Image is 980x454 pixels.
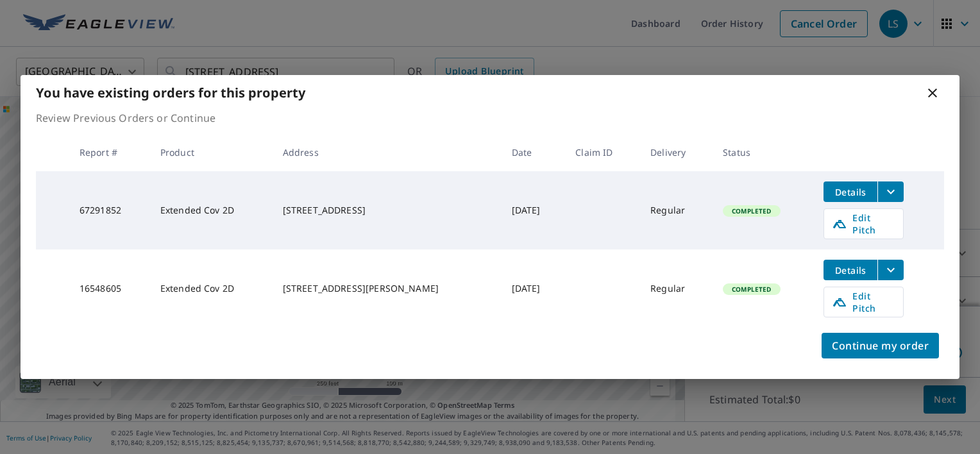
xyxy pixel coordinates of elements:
span: Details [831,264,870,276]
button: filesDropdownBtn-67291852 [877,181,904,202]
a: Edit Pitch [824,287,904,317]
button: detailsBtn-67291852 [824,181,877,202]
span: Completed [724,206,779,215]
th: Address [273,133,502,171]
span: Details [831,186,870,198]
td: Regular [640,249,713,328]
span: Edit Pitch [832,212,895,236]
td: Regular [640,171,713,249]
td: Extended Cov 2D [150,249,273,328]
button: filesDropdownBtn-16548605 [877,260,904,280]
div: [STREET_ADDRESS] [283,204,491,217]
td: Extended Cov 2D [150,171,273,249]
a: Edit Pitch [824,208,904,239]
th: Claim ID [565,133,640,171]
b: You have existing orders for this property [36,84,305,101]
th: Status [713,133,813,171]
td: 67291852 [69,171,150,249]
p: Review Previous Orders or Continue [36,110,944,126]
button: Continue my order [822,333,939,358]
th: Delivery [640,133,713,171]
th: Report # [69,133,150,171]
td: [DATE] [502,171,566,249]
td: [DATE] [502,249,566,328]
th: Date [502,133,566,171]
td: 16548605 [69,249,150,328]
span: Completed [724,285,779,294]
th: Product [150,133,273,171]
div: [STREET_ADDRESS][PERSON_NAME] [283,282,491,295]
button: detailsBtn-16548605 [824,260,877,280]
span: Edit Pitch [832,290,895,314]
span: Continue my order [832,337,929,355]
